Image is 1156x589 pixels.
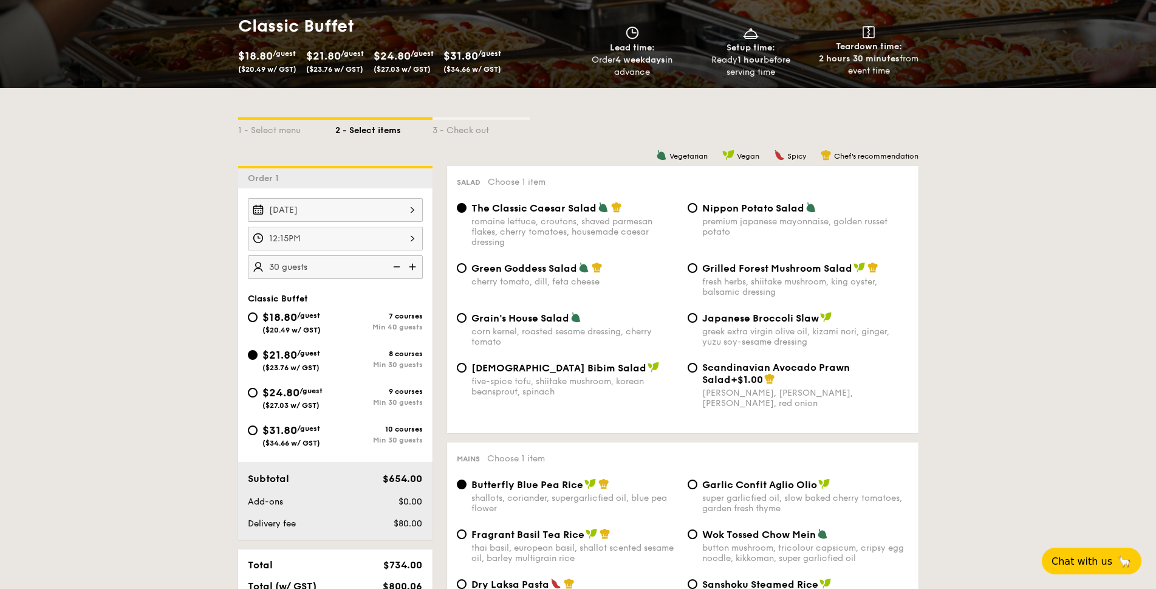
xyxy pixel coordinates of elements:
[702,543,909,563] div: button mushroom, tricolour capsicum, cripsy egg noodle, kikkoman, super garlicfied oil
[335,350,423,358] div: 8 courses
[299,387,323,395] span: /guest
[248,198,423,222] input: Event date
[584,478,597,489] img: icon-vegan.f8ff3823.svg
[598,478,609,489] img: icon-chef-hat.a58ddaea.svg
[405,255,423,278] img: icon-add.58712e84.svg
[248,497,283,507] span: Add-ons
[702,277,909,297] div: fresh herbs, shiitake mushroom, king oyster, balsamic dressing
[262,424,297,437] span: $31.80
[774,150,785,160] img: icon-spicy.37a8142b.svg
[335,387,423,396] div: 9 courses
[818,478,830,489] img: icon-vegan.f8ff3823.svg
[262,401,320,410] span: ($27.03 w/ GST)
[817,528,828,539] img: icon-vegetarian.fe4039eb.svg
[248,255,423,279] input: Number of guests
[248,425,258,435] input: $31.80/guest($34.66 w/ GST)10 coursesMin 30 guests
[820,312,832,323] img: icon-vegan.f8ff3823.svg
[262,326,321,334] span: ($20.49 w/ GST)
[564,578,575,589] img: icon-chef-hat.a58ddaea.svg
[335,120,433,137] div: 2 - Select items
[656,150,667,160] img: icon-vegetarian.fe4039eb.svg
[867,262,878,273] img: icon-chef-hat.a58ddaea.svg
[443,65,501,74] span: ($34.66 w/ GST)
[457,363,467,373] input: [DEMOGRAPHIC_DATA] Bibim Saladfive-spice tofu, shiitake mushroom, korean beansprout, spinach
[722,150,734,160] img: icon-vegan.f8ff3823.svg
[702,326,909,347] div: greek extra virgin olive oil, kizami nori, ginger, yuzu soy-sesame dressing
[306,65,363,74] span: ($23.76 w/ GST)
[306,49,341,63] span: $21.80
[238,65,296,74] span: ($20.49 w/ GST)
[433,120,530,137] div: 3 - Check out
[819,578,832,589] img: icon-vegan.f8ff3823.svg
[610,43,655,53] span: Lead time:
[471,529,584,540] span: Fragrant Basil Tea Rice
[457,455,480,463] span: Mains
[248,518,296,529] span: Delivery fee
[669,152,708,160] span: Vegetarian
[471,376,678,397] div: five-spice tofu, shiitake mushroom, korean beansprout, spinach
[688,263,697,273] input: Grilled Forest Mushroom Saladfresh herbs, shiitake mushroom, king oyster, balsamic dressing
[411,49,434,58] span: /guest
[611,202,622,213] img: icon-chef-hat.a58ddaea.svg
[374,65,431,74] span: ($27.03 w/ GST)
[702,529,816,540] span: Wok Tossed Chow Mein
[248,350,258,360] input: $21.80/guest($23.76 w/ GST)8 coursesMin 30 guests
[1117,554,1132,568] span: 🦙
[443,49,478,63] span: $31.80
[297,311,320,320] span: /guest
[262,348,297,362] span: $21.80
[615,55,665,65] strong: 4 weekdays
[834,152,918,160] span: Chef's recommendation
[1052,556,1112,567] span: Chat with us
[383,473,422,484] span: $654.00
[487,453,545,464] span: Choose 1 item
[471,216,678,247] div: romaine lettuce, croutons, shaved parmesan flakes, cherry tomatoes, housemade caesar dressing
[471,362,646,374] span: [DEMOGRAPHIC_DATA] Bibim Salad
[394,518,422,529] span: $80.00
[335,312,423,320] div: 7 courses
[248,294,308,304] span: Classic Buffet
[457,529,467,539] input: Fragrant Basil Tea Ricethai basil, european basil, shallot scented sesame oil, barley multigrain ...
[742,26,760,40] img: icon-dish.430c3a2e.svg
[297,349,320,357] span: /guest
[805,202,816,213] img: icon-vegetarian.fe4039eb.svg
[238,120,335,137] div: 1 - Select menu
[457,263,467,273] input: Green Goddess Saladcherry tomato, dill, feta cheese
[702,479,817,491] span: Garlic Confit Aglio Olio
[727,43,775,53] span: Setup time:
[335,323,423,331] div: Min 40 guests
[297,424,320,433] span: /guest
[702,388,909,408] div: [PERSON_NAME], [PERSON_NAME], [PERSON_NAME], red onion
[819,53,900,64] strong: 2 hours 30 minutes
[398,497,422,507] span: $0.00
[383,559,422,571] span: $734.00
[248,227,423,250] input: Event time
[273,49,296,58] span: /guest
[248,473,289,484] span: Subtotal
[737,152,759,160] span: Vegan
[457,313,467,323] input: Grain's House Saladcorn kernel, roasted sesame dressing, cherry tomato
[787,152,806,160] span: Spicy
[731,374,763,385] span: +$1.00
[702,216,909,237] div: premium japanese mayonnaise, golden russet potato
[457,178,481,187] span: Salad
[688,579,697,589] input: Sanshoku Steamed Ricemultigrain rice, roasted black soybean
[248,312,258,322] input: $18.80/guest($20.49 w/ GST)7 coursesMin 40 guests
[471,277,678,287] div: cherry tomato, dill, feta cheese
[688,529,697,539] input: Wok Tossed Chow Meinbutton mushroom, tricolour capsicum, cripsy egg noodle, kikkoman, super garli...
[238,15,573,37] h1: Classic Buffet
[248,173,284,184] span: Order 1
[238,49,273,63] span: $18.80
[702,263,852,274] span: Grilled Forest Mushroom Salad
[578,262,589,273] img: icon-vegetarian.fe4039eb.svg
[836,41,902,52] span: Teardown time:
[262,363,320,372] span: ($23.76 w/ GST)
[598,202,609,213] img: icon-vegetarian.fe4039eb.svg
[570,312,581,323] img: icon-vegetarian.fe4039eb.svg
[1042,548,1141,574] button: Chat with us🦙
[471,202,597,214] span: The Classic Caesar Salad
[488,177,546,187] span: Choose 1 item
[471,263,577,274] span: Green Goddess Salad
[592,262,603,273] img: icon-chef-hat.a58ddaea.svg
[471,326,678,347] div: corn kernel, roasted sesame dressing, cherry tomato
